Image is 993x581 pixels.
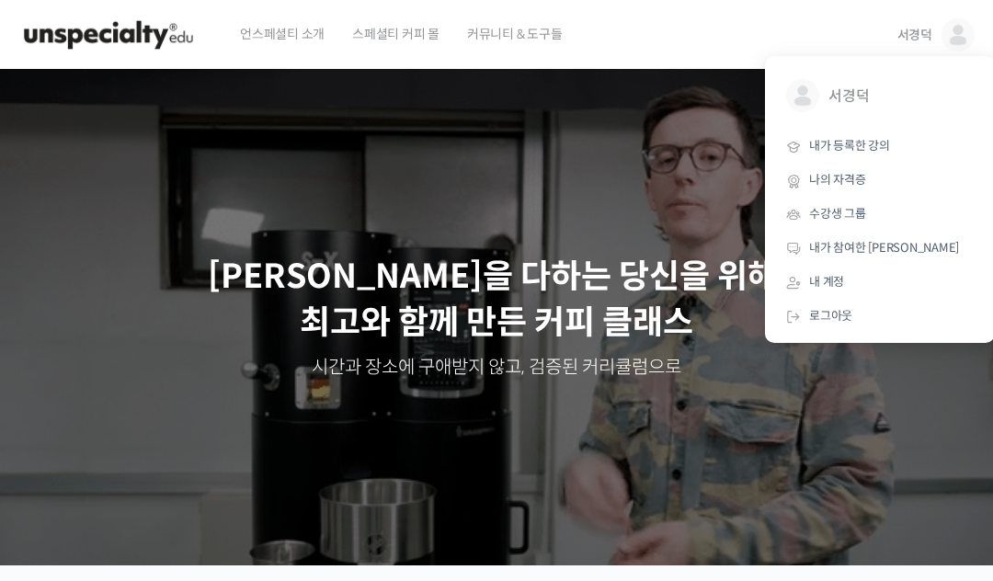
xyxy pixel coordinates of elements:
[772,300,987,334] a: 로그아웃
[809,172,866,188] span: 나의 자격증
[809,308,852,324] span: 로그아웃
[772,164,987,198] a: 나의 자격증
[6,428,121,474] a: 홈
[809,206,866,222] span: 수강생 그룹
[284,456,306,471] span: 설정
[772,130,987,164] a: 내가 등록한 강의
[58,456,69,471] span: 홈
[772,266,987,300] a: 내 계정
[809,240,959,256] span: 내가 참여한 [PERSON_NAME]
[18,355,975,381] p: 시간과 장소에 구애받지 않고, 검증된 커리큘럼으로
[809,138,890,154] span: 내가 등록한 강의
[772,232,987,266] a: 내가 참여한 [PERSON_NAME]
[18,254,975,347] p: [PERSON_NAME]을 다하는 당신을 위해, 최고와 함께 만든 커피 클래스
[168,457,190,472] span: 대화
[237,428,353,474] a: 설정
[809,274,844,290] span: 내 계정
[897,27,932,43] span: 서경덕
[772,198,987,232] a: 수강생 그룹
[121,428,237,474] a: 대화
[828,79,964,114] span: 서경덕
[772,65,987,130] a: 서경덕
